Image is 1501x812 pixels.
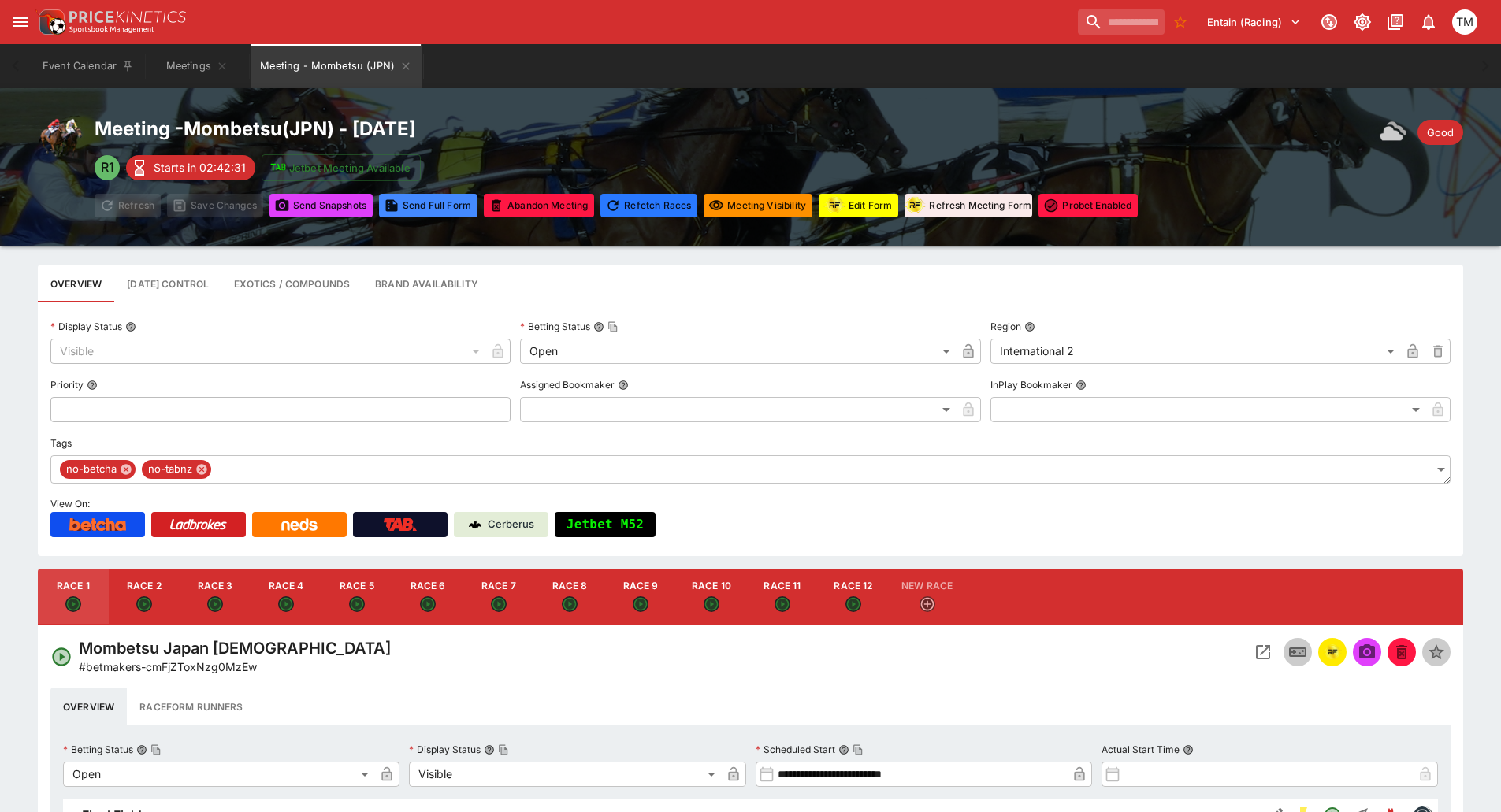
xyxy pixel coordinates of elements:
[409,762,720,787] div: Visible
[562,596,578,612] svg: Open
[50,339,485,364] div: Visible
[1038,194,1138,217] button: Toggle ProBet for every event in this meeting
[534,569,605,625] button: Race 8
[1102,743,1180,756] p: Actual Start Time
[1414,8,1443,36] button: Notifications
[990,320,1021,333] p: Region
[1249,638,1277,666] button: Open Event
[125,321,136,332] button: Display Status
[1380,117,1411,148] img: overcast.png
[520,320,590,333] p: Betting Status
[262,154,421,181] button: Jetbet Meeting Available
[392,569,463,625] button: Race 6
[1452,9,1477,35] div: Tristan Matheson
[251,44,422,88] button: Meeting - Mombetsu (JPN)
[50,436,72,450] p: Tags
[1024,321,1035,332] button: Region
[1380,117,1411,148] div: Weather: OCAST
[154,159,246,176] p: Starts in 02:42:31
[60,462,123,477] span: no-betcha
[775,596,790,612] svg: Open
[593,321,604,332] button: Betting StatusCopy To Clipboard
[1078,9,1165,35] input: search
[823,195,845,215] img: racingform.png
[69,518,126,531] img: Betcha
[823,195,845,217] div: racingform
[109,569,180,625] button: Race 2
[79,638,391,658] h4: Mombetsu Japan [DEMOGRAPHIC_DATA]
[79,658,257,675] p: Copy To Clipboard
[420,596,436,612] svg: Open
[142,460,211,479] div: no-tabnz
[1422,638,1451,666] button: Set Featured Event
[1353,638,1381,666] span: Send Snapshot
[38,117,82,161] img: horse_racing.png
[114,265,221,302] button: Configure each race specific details at once
[50,688,127,725] button: Overview
[1388,643,1416,658] span: Mark an event as closed and abandoned.
[409,743,481,756] p: Display Status
[1417,125,1463,141] span: Good
[704,596,719,612] svg: Open
[818,569,889,625] button: Race 12
[63,762,374,787] div: Open
[1168,9,1193,35] button: No Bookmarks
[6,8,35,36] button: open drawer
[704,194,812,217] button: Set all events in meeting to specified visibility
[349,596,365,612] svg: Open
[520,339,955,364] div: Open
[605,569,676,625] button: Race 9
[50,646,72,668] svg: Open
[676,569,747,625] button: Race 10
[1284,638,1312,666] button: Inplay
[1323,643,1342,661] img: racingform.png
[207,596,223,612] svg: Open
[362,265,491,302] button: Configure brand availability for the meeting
[50,378,84,391] p: Priority
[853,744,864,755] button: Copy To Clipboard
[454,512,548,537] a: Cerberus
[281,518,317,531] img: Neds
[889,569,965,625] button: New Race
[147,44,247,88] button: Meetings
[484,194,594,217] button: Mark all events in meeting as closed and abandoned.
[136,596,152,612] svg: Open
[251,569,321,625] button: Race 4
[269,194,373,217] button: Send Snapshots
[819,194,898,217] button: Update RacingForm for all races in this meeting
[63,743,133,756] p: Betting Status
[136,744,147,755] button: Betting StatusCopy To Clipboard
[633,596,648,612] svg: Open
[838,744,849,755] button: Scheduled StartCopy To Clipboard
[747,569,818,625] button: Race 11
[498,744,509,755] button: Copy To Clipboard
[469,518,481,531] img: Cerberus
[142,462,199,477] span: no-tabnz
[1315,8,1343,36] button: Connected to PK
[1198,9,1310,35] button: Select Tenant
[1183,744,1194,755] button: Actual Start Time
[484,744,495,755] button: Display StatusCopy To Clipboard
[69,11,186,23] img: PriceKinetics
[1381,8,1410,36] button: Documentation
[127,688,255,725] button: Raceform Runners
[520,378,615,391] p: Assigned Bookmaker
[87,380,98,391] button: Priority
[1318,638,1347,666] button: racingform
[50,498,90,510] span: View On:
[38,265,114,302] button: Base meeting details
[555,512,656,537] button: Jetbet M52
[600,194,697,217] button: Refetching all race data will discard any changes you have made and reload the latest race data f...
[905,194,1032,217] button: Refresh Meeting Form
[150,744,162,755] button: Copy To Clipboard
[50,688,1451,725] div: basic tabs example
[1417,120,1463,145] div: Track Condition: Good
[904,195,926,217] div: racingform
[321,569,392,625] button: Race 5
[607,321,619,332] button: Copy To Clipboard
[1323,643,1342,662] div: racingform
[990,378,1072,391] p: InPlay Bookmaker
[169,518,227,531] img: Ladbrokes
[270,160,286,176] img: jetbet-logo.svg
[278,596,294,612] svg: Open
